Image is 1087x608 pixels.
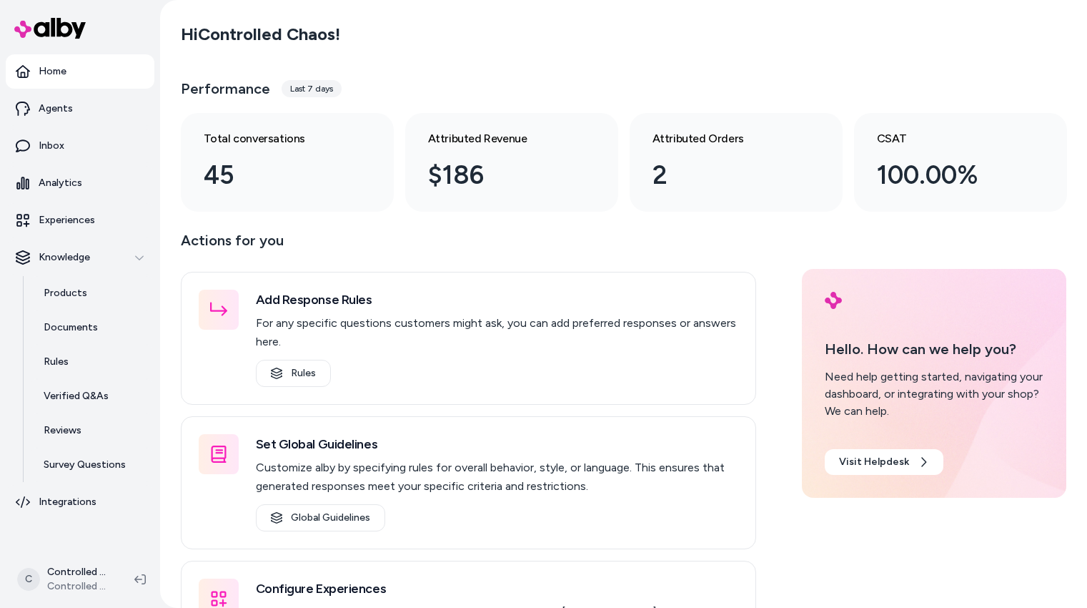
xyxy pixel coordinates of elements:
[39,102,73,116] p: Agents
[428,130,572,147] h3: Attributed Revenue
[825,292,842,309] img: alby Logo
[428,156,572,195] div: $186
[256,290,738,310] h3: Add Response Rules
[44,320,98,335] p: Documents
[39,213,95,227] p: Experiences
[29,413,154,448] a: Reviews
[6,92,154,126] a: Agents
[256,579,738,599] h3: Configure Experiences
[29,379,154,413] a: Verified Q&As
[181,229,756,263] p: Actions for you
[256,360,331,387] a: Rules
[181,113,394,212] a: Total conversations 45
[39,64,66,79] p: Home
[47,565,111,579] p: Controlled Chaos Shopify
[39,250,90,265] p: Knowledge
[9,556,123,602] button: CControlled Chaos ShopifyControlled Chaos
[14,18,86,39] img: alby Logo
[877,130,1021,147] h3: CSAT
[39,139,64,153] p: Inbox
[6,54,154,89] a: Home
[29,276,154,310] a: Products
[29,310,154,345] a: Documents
[29,448,154,482] a: Survey Questions
[825,449,943,475] a: Visit Helpdesk
[256,504,385,531] a: Global Guidelines
[6,129,154,163] a: Inbox
[44,355,69,369] p: Rules
[204,156,348,195] div: 45
[6,485,154,519] a: Integrations
[825,368,1044,420] div: Need help getting started, navigating your dashboard, or integrating with your shop? We can help.
[405,113,618,212] a: Attributed Revenue $186
[6,203,154,237] a: Experiences
[6,240,154,275] button: Knowledge
[47,579,111,594] span: Controlled Chaos
[44,458,126,472] p: Survey Questions
[39,176,82,190] p: Analytics
[256,459,738,496] p: Customize alby by specifying rules for overall behavior, style, or language. This ensures that ge...
[854,113,1067,212] a: CSAT 100.00%
[29,345,154,379] a: Rules
[652,130,797,147] h3: Attributed Orders
[652,156,797,195] div: 2
[44,389,109,403] p: Verified Q&As
[181,79,270,99] h3: Performance
[204,130,348,147] h3: Total conversations
[6,166,154,200] a: Analytics
[44,423,81,438] p: Reviews
[256,434,738,454] h3: Set Global Guidelines
[282,80,342,97] div: Last 7 days
[825,338,1044,360] p: Hello. How can we help you?
[181,24,340,45] h2: Hi Controlled Chaos !
[39,495,96,509] p: Integrations
[630,113,843,212] a: Attributed Orders 2
[256,314,738,351] p: For any specific questions customers might ask, you can add preferred responses or answers here.
[877,156,1021,195] div: 100.00%
[44,286,87,300] p: Products
[17,568,40,591] span: C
